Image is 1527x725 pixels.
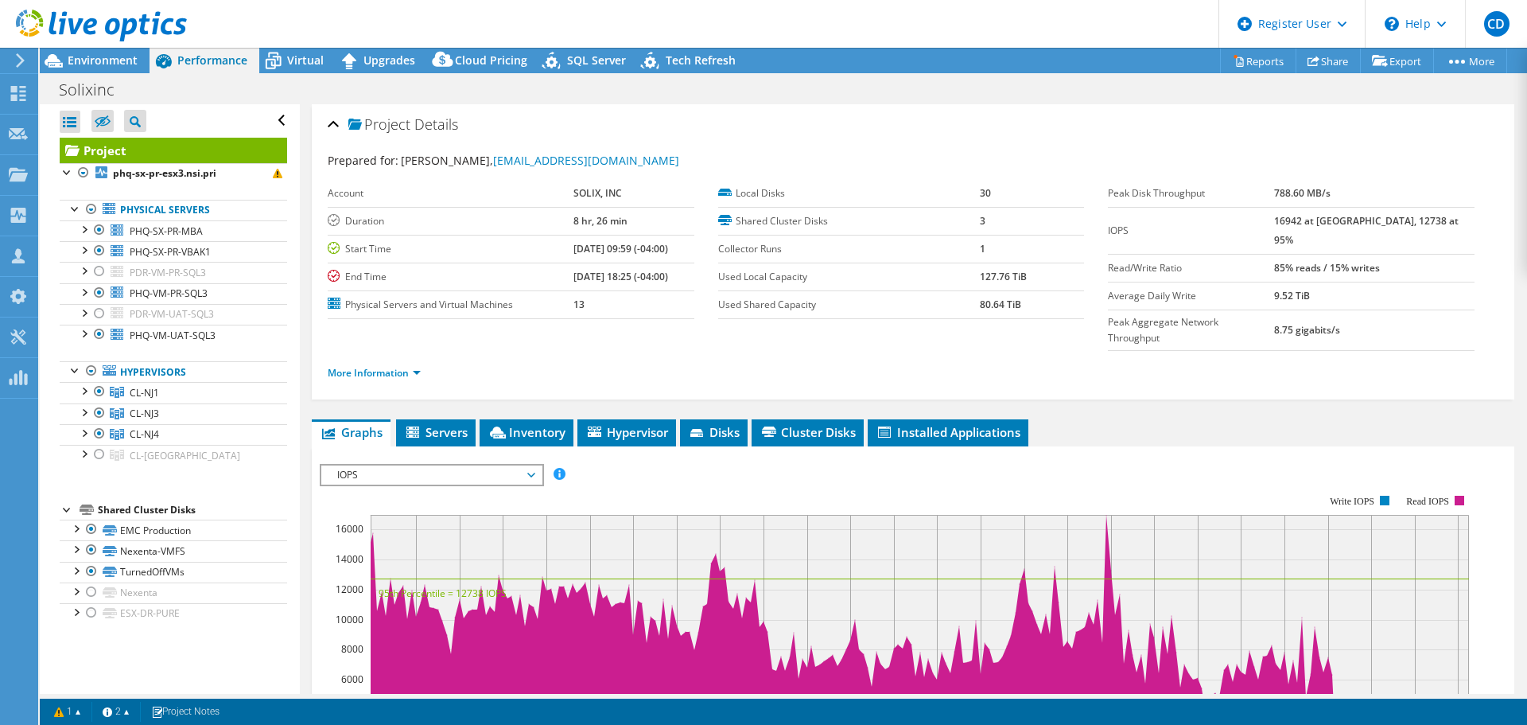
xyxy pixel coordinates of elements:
text: 8000 [341,642,363,656]
b: phq-sx-pr-esx3.nsi.pri [113,166,216,180]
span: Details [414,115,458,134]
span: PDR-VM-PR-SQL3 [130,266,206,279]
label: Read/Write Ratio [1108,260,1274,276]
a: CL-NJ3 [60,403,287,424]
svg: \n [1385,17,1399,31]
a: Reports [1220,49,1296,73]
b: 788.60 MB/s [1274,186,1331,200]
a: Project [60,138,287,163]
h1: Solixinc [52,81,139,99]
b: 127.76 TiB [980,270,1027,283]
a: Project Notes [140,702,231,722]
span: [PERSON_NAME], [401,153,679,168]
text: 95th Percentile = 12738 IOPS [379,587,507,600]
span: Disks [688,424,740,440]
b: 8.75 gigabits/s [1274,323,1340,337]
span: CL-NJ1 [130,386,159,400]
a: PHQ-SX-PR-VBAK1 [60,241,287,262]
label: IOPS [1108,223,1274,239]
span: Upgrades [363,53,415,68]
label: Prepared for: [328,153,398,168]
b: [DATE] 18:25 (-04:00) [573,270,668,283]
span: Cluster Disks [760,424,856,440]
a: CL-DALLAS [60,445,287,466]
span: Project [348,117,410,133]
span: Cloud Pricing [455,53,527,68]
span: PDR-VM-UAT-SQL3 [130,307,214,321]
a: Hypervisors [60,361,287,382]
text: Read IOPS [1407,496,1450,507]
a: PHQ-VM-UAT-SQL3 [60,325,287,345]
label: Local Disks [718,185,980,201]
label: Peak Disk Throughput [1108,185,1274,201]
a: TurnedOffVMs [60,562,287,583]
span: Inventory [488,424,565,440]
a: Share [1296,49,1361,73]
a: Nexenta-VMFS [60,540,287,561]
label: End Time [328,269,573,285]
b: 85% reads / 15% writes [1274,261,1380,275]
span: PHQ-SX-PR-MBA [130,224,203,238]
a: More [1433,49,1507,73]
a: phq-sx-pr-esx3.nsi.pri [60,163,287,184]
a: [EMAIL_ADDRESS][DOMAIN_NAME] [493,153,679,168]
label: Peak Aggregate Network Throughput [1108,314,1274,346]
a: Nexenta [60,583,287,603]
label: Collector Runs [718,241,980,257]
b: 13 [573,298,585,311]
a: CL-NJ1 [60,382,287,403]
a: PDR-VM-PR-SQL3 [60,262,287,283]
span: Hypervisor [585,424,668,440]
span: Performance [177,53,247,68]
a: EMC Production [60,520,287,540]
a: CL-NJ4 [60,424,287,445]
label: Physical Servers and Virtual Machines [328,297,573,313]
b: 30 [980,186,991,200]
text: 14000 [336,552,363,566]
text: Write IOPS [1330,496,1374,507]
label: Shared Cluster Disks [718,213,980,229]
span: CD [1484,11,1510,37]
a: ESX-DR-PURE [60,603,287,624]
a: PHQ-SX-PR-MBA [60,220,287,241]
a: PHQ-VM-PR-SQL3 [60,283,287,304]
span: CL-[GEOGRAPHIC_DATA] [130,449,240,462]
b: 8 hr, 26 min [573,214,628,228]
text: 10000 [336,613,363,626]
a: Physical Servers [60,200,287,220]
label: Account [328,185,573,201]
a: Export [1360,49,1434,73]
text: 12000 [336,583,363,596]
a: 1 [43,702,92,722]
span: CL-NJ3 [130,407,159,420]
label: Duration [328,213,573,229]
label: Average Daily Write [1108,288,1274,304]
span: Environment [68,53,138,68]
text: 16000 [336,522,363,536]
b: 3 [980,214,985,228]
span: PHQ-VM-UAT-SQL3 [130,329,216,342]
b: 1 [980,242,985,255]
b: 9.52 TiB [1274,289,1310,302]
b: 16942 at [GEOGRAPHIC_DATA], 12738 at 95% [1274,214,1459,247]
span: CL-NJ4 [130,427,159,441]
span: PHQ-SX-PR-VBAK1 [130,245,211,259]
a: PDR-VM-UAT-SQL3 [60,304,287,325]
div: Shared Cluster Disks [98,501,287,520]
text: 6000 [341,672,363,686]
span: SQL Server [567,53,626,68]
label: Used Shared Capacity [718,297,980,313]
span: Tech Refresh [666,53,736,68]
label: Start Time [328,241,573,257]
b: [DATE] 09:59 (-04:00) [573,242,668,255]
span: IOPS [329,466,534,485]
span: Virtual [287,53,324,68]
span: Servers [404,424,468,440]
a: More Information [328,366,421,380]
a: 2 [91,702,141,722]
b: 80.64 TiB [980,298,1021,311]
b: SOLIX, INC [573,186,622,200]
label: Used Local Capacity [718,269,980,285]
span: PHQ-VM-PR-SQL3 [130,286,208,300]
span: Installed Applications [876,424,1020,440]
